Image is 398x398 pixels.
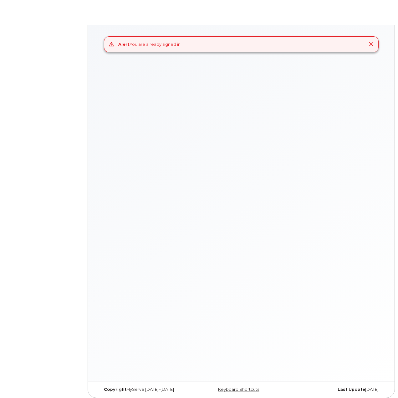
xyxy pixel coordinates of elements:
strong: Alert [118,42,130,47]
div: [DATE] [288,387,383,392]
div: MyServe [DATE]–[DATE] [99,387,194,392]
div: You are already signed in. [118,41,181,47]
strong: Copyright [104,387,126,392]
strong: Last Update [338,387,365,392]
a: Keyboard Shortcuts [218,387,259,392]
